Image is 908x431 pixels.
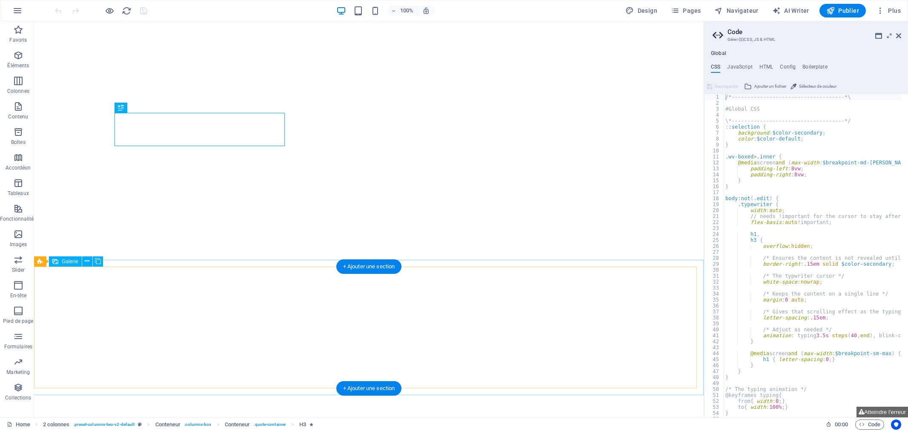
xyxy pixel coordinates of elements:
[705,261,725,267] div: 29
[705,94,725,100] div: 1
[7,62,29,69] p: Éléments
[705,297,725,303] div: 35
[625,6,657,15] span: Design
[705,237,725,243] div: 25
[759,64,773,73] h4: HTML
[422,7,430,14] i: Lors du redimensionnement, ajuster automatiquement le niveau de zoom en fonction de l'appareil sé...
[5,394,31,401] p: Collections
[309,422,313,427] i: Cet élément contient une animation.
[705,303,725,309] div: 36
[6,164,31,171] p: Accordéon
[705,374,725,380] div: 48
[43,420,70,430] span: Cliquez pour sélectionner. Double-cliquez pour modifier.
[705,380,725,386] div: 49
[705,112,725,118] div: 4
[705,178,725,184] div: 15
[705,213,725,219] div: 21
[10,292,26,299] p: En-tête
[705,410,725,416] div: 54
[671,6,701,15] span: Pages
[728,36,884,43] h3: Gérer (S)CSS, JS & HTML
[859,420,880,430] span: Code
[705,315,725,321] div: 38
[299,420,306,430] span: Cliquez pour sélectionner. Double-cliquez pour modifier.
[387,6,418,16] button: 100%
[9,37,27,43] p: Favoris
[727,64,752,73] h4: JavaScript
[7,420,30,430] a: Cliquez pour annuler la sélection. Double-cliquez pour ouvrir Pages.
[705,386,725,392] div: 50
[835,420,848,430] span: 00 00
[121,6,132,16] button: reload
[122,6,132,16] i: Actualiser la page
[705,142,725,148] div: 9
[705,285,725,291] div: 33
[705,267,725,273] div: 30
[705,219,725,225] div: 22
[705,273,725,279] div: 31
[826,6,859,15] span: Publier
[802,64,828,73] h4: Boilerplate
[62,259,78,264] span: Galerie
[705,100,725,106] div: 2
[754,81,786,92] span: Ajouter un fichier
[4,343,32,350] p: Formulaires
[254,420,286,430] span: . quote-container
[705,339,725,345] div: 42
[705,356,725,362] div: 45
[667,4,704,17] button: Pages
[711,4,762,17] button: Navigateur
[104,6,115,16] button: Cliquez ici pour quitter le mode Aperçu et poursuivre l'édition.
[705,249,725,255] div: 27
[6,369,30,376] p: Marketing
[155,420,181,430] span: Cliquez pour sélectionner. Double-cliquez pour modifier.
[714,6,758,15] span: Navigateur
[705,201,725,207] div: 19
[705,195,725,201] div: 18
[225,420,250,430] span: Cliquez pour sélectionner. Double-cliquez pour modifier.
[705,184,725,190] div: 16
[705,398,725,404] div: 52
[705,321,725,327] div: 39
[826,420,848,430] h6: Durée de la session
[705,231,725,237] div: 24
[43,420,314,430] nav: breadcrumb
[622,4,661,17] button: Design
[184,420,211,430] span: . columns-box
[819,4,866,17] button: Publier
[711,64,720,73] h4: CSS
[799,81,836,92] span: Sélecteur de couleur
[873,4,904,17] button: Plus
[705,345,725,351] div: 43
[789,81,838,92] button: Sélecteur de couleur
[705,190,725,195] div: 17
[705,172,725,178] div: 14
[8,113,28,120] p: Contenu
[3,318,33,325] p: Pied de page
[400,6,414,16] h6: 100%
[891,420,901,430] button: Usercentrics
[705,279,725,285] div: 32
[705,106,725,112] div: 3
[705,148,725,154] div: 10
[12,267,25,273] p: Slider
[705,291,725,297] div: 34
[769,4,813,17] button: AI Writer
[705,362,725,368] div: 46
[138,422,142,427] i: Cet élément est une présélection personnalisable.
[705,124,725,130] div: 6
[705,166,725,172] div: 13
[856,407,908,417] button: Atteindre l'erreur
[705,243,725,249] div: 26
[705,309,725,315] div: 37
[705,416,725,422] div: 55
[336,381,402,396] div: + Ajouter une section
[705,136,725,142] div: 8
[11,139,26,146] p: Boîtes
[743,81,788,92] button: Ajouter un fichier
[705,160,725,166] div: 12
[705,255,725,261] div: 28
[705,154,725,160] div: 11
[73,420,135,430] span: . preset-columns-two-v2-default
[780,64,796,73] h4: Config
